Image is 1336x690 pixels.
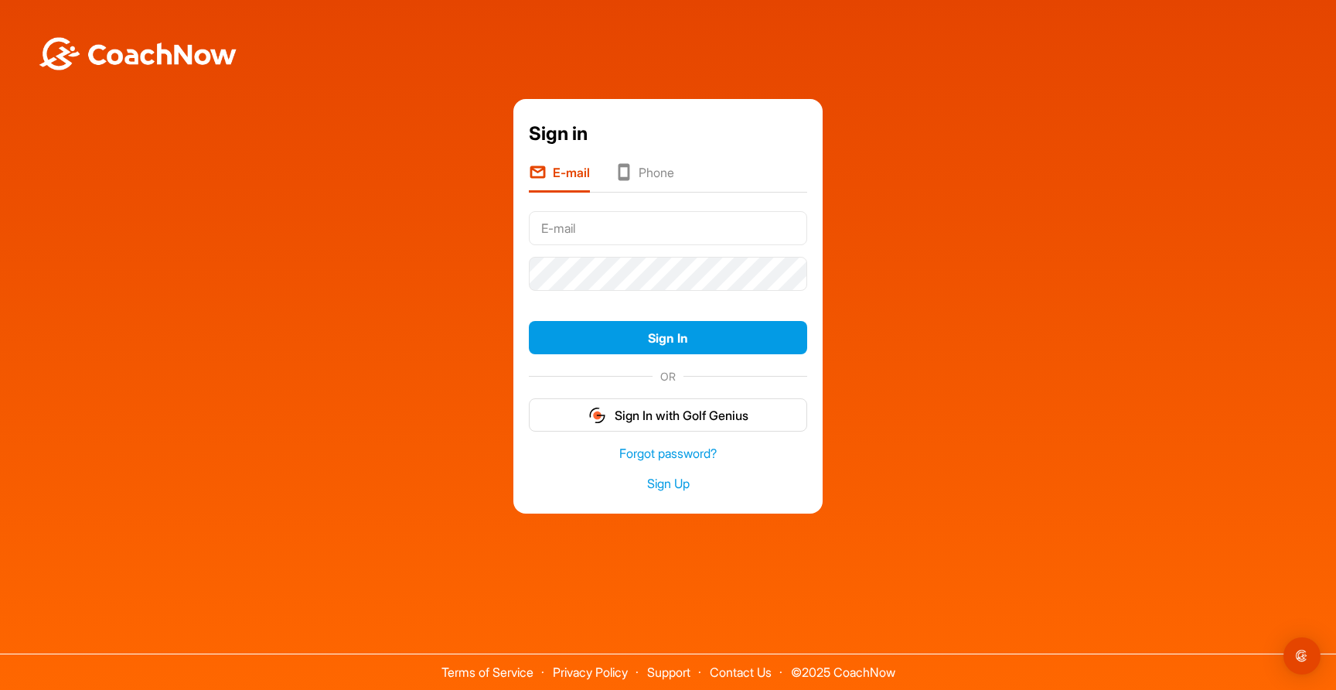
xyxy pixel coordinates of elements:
a: Terms of Service [441,664,533,680]
button: Sign In with Golf Genius [529,398,807,432]
div: Sign in [529,120,807,148]
a: Forgot password? [529,445,807,463]
a: Support [647,664,690,680]
span: OR [653,368,683,384]
span: © 2025 CoachNow [783,654,903,678]
li: E-mail [529,163,590,193]
input: E-mail [529,211,807,245]
a: Sign Up [529,475,807,493]
button: Sign In [529,321,807,354]
div: Open Intercom Messenger [1283,637,1321,675]
a: Contact Us [710,664,772,680]
img: BwLJSsUCoWCh5upNqxVrqldRgqLPVwmV24tXu5FoVAoFEpwwqQ3VIfuoInZCoVCoTD4vwADAC3ZFMkVEQFDAAAAAElFTkSuQmCC [37,37,238,70]
li: Phone [615,163,674,193]
img: gg_logo [588,406,607,425]
a: Privacy Policy [553,664,628,680]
